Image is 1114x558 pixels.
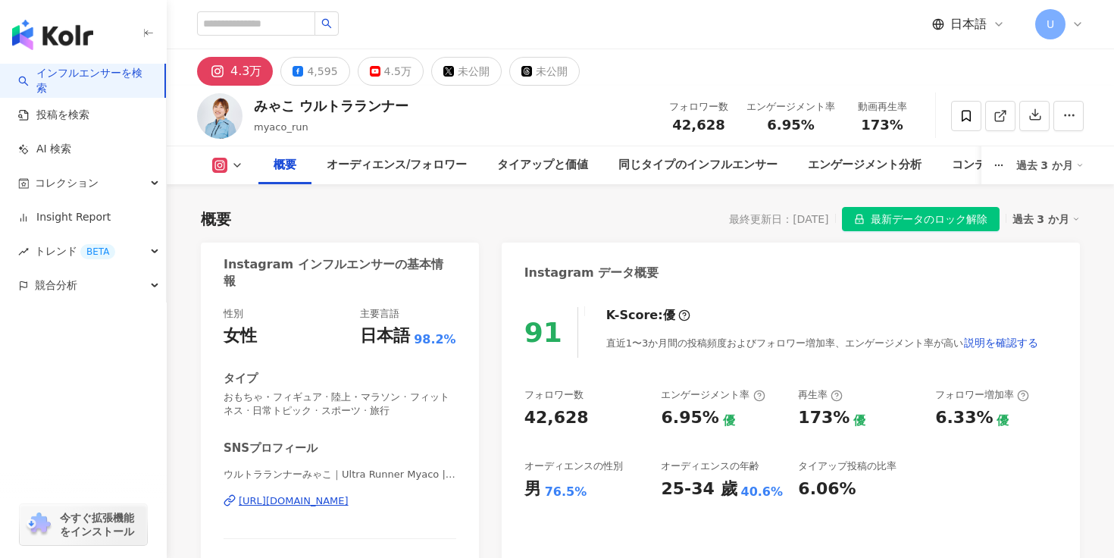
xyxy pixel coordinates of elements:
[963,328,1039,358] button: 説明を確認する
[35,268,77,303] span: 競合分析
[767,118,814,133] span: 6.95%
[964,337,1038,349] span: 説明を確認する
[224,494,456,508] a: [URL][DOMAIN_NAME]
[798,478,856,501] div: 6.06%
[536,61,568,82] div: 未公開
[35,234,115,268] span: トレンド
[201,208,231,230] div: 概要
[360,307,399,321] div: 主要言語
[854,214,865,224] span: lock
[524,406,589,430] div: 42,628
[1012,209,1081,229] div: 過去 3 か月
[723,412,735,429] div: 優
[524,478,541,501] div: 男
[798,459,897,473] div: タイアップ投稿の比率
[274,156,296,174] div: 概要
[798,388,843,402] div: 再生率
[384,61,411,82] div: 4.5万
[524,317,562,348] div: 91
[20,504,147,545] a: chrome extension今すぐ拡張機能をインストール
[509,57,580,86] button: 未公開
[1016,153,1084,177] div: 過去 3 か月
[224,371,258,387] div: タイプ
[254,121,308,133] span: myaco_run
[798,406,850,430] div: 173%
[746,99,835,114] div: エンゲージメント率
[12,20,93,50] img: logo
[24,513,53,537] img: chrome extension
[280,57,349,86] button: 4,595
[239,494,349,508] div: [URL][DOMAIN_NAME]
[360,324,410,348] div: 日本語
[842,207,1000,231] button: 最新データのロック解除
[545,484,587,500] div: 76.5%
[997,412,1009,429] div: 優
[741,484,784,500] div: 40.6%
[327,156,467,174] div: オーディエンス/フォロワー
[606,307,690,324] div: K-Score :
[935,388,1029,402] div: フォロワー増加率
[524,265,659,281] div: Instagram データ概要
[230,61,261,82] div: 4.3万
[661,459,759,473] div: オーディエンスの年齢
[414,331,456,348] span: 98.2%
[606,328,1040,358] div: 直近1〜3か月間の投稿頻度およびフォロワー増加率、エンゲージメント率が高い
[663,307,675,324] div: 優
[18,142,71,157] a: AI 検索
[224,440,318,456] div: SNSプロフィール
[729,213,828,225] div: 最終更新日：[DATE]
[18,66,152,96] a: searchインフルエンサーを検索
[1047,16,1054,33] span: U
[935,406,993,430] div: 6.33%
[197,93,243,139] img: KOL Avatar
[853,99,911,114] div: 動画再生率
[18,108,89,123] a: 投稿を検索
[431,57,502,86] button: 未公開
[497,156,588,174] div: タイアップと価値
[35,166,99,200] span: コレクション
[358,57,424,86] button: 4.5万
[18,210,111,225] a: Insight Report
[669,99,728,114] div: フォロワー数
[661,478,737,501] div: 25-34 歲
[80,244,115,259] div: BETA
[672,117,724,133] span: 42,628
[254,96,408,115] div: みゃこ ウルトラランナー
[950,16,987,33] span: 日本語
[458,61,490,82] div: 未公開
[808,156,922,174] div: エンゲージメント分析
[861,118,903,133] span: 173%
[952,156,1054,174] div: コンテンツ内容分析
[524,388,584,402] div: フォロワー数
[871,208,987,232] span: 最新データのロック解除
[224,256,449,290] div: Instagram インフルエンサーの基本情報
[661,406,718,430] div: 6.95%
[321,18,332,29] span: search
[60,511,142,538] span: 今すぐ拡張機能をインストール
[197,57,273,86] button: 4.3万
[307,61,337,82] div: 4,595
[224,324,257,348] div: 女性
[224,468,456,481] span: ウルトラランナーみゃこ｜Ultra Runner Myaco | myaco_run
[224,390,456,418] span: おもちゃ・フィギュア · 陸上・マラソン · フィットネス · 日常トピック · スポーツ · 旅行
[18,246,29,257] span: rise
[618,156,778,174] div: 同じタイプのインフルエンサー
[524,459,623,473] div: オーディエンスの性別
[661,388,765,402] div: エンゲージメント率
[853,412,865,429] div: 優
[224,307,243,321] div: 性別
